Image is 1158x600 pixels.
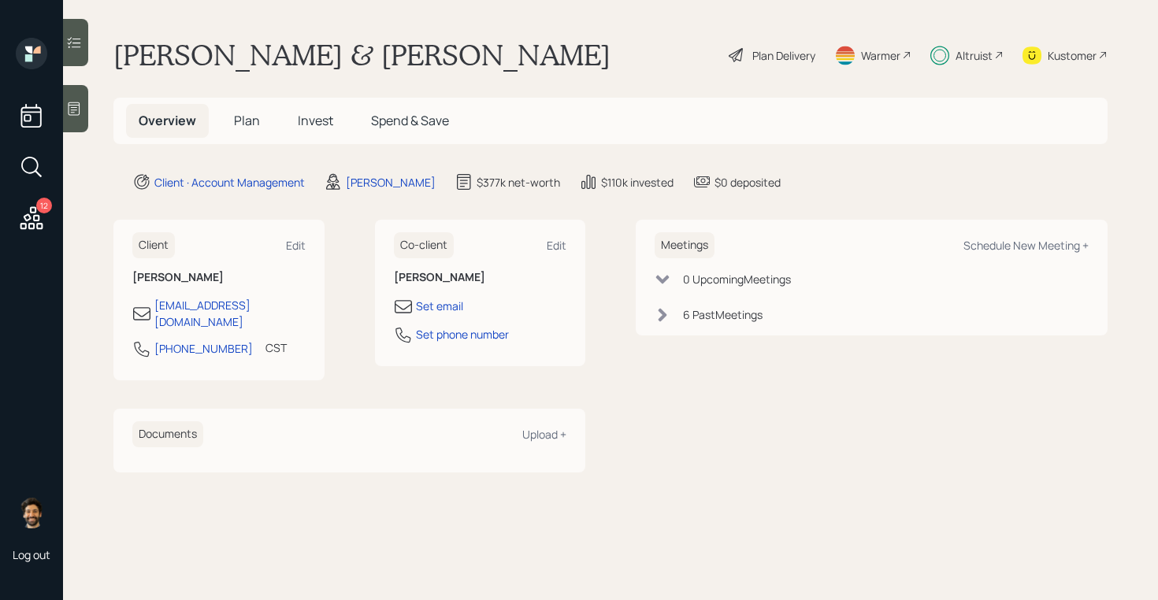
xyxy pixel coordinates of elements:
div: CST [265,339,287,356]
h6: Meetings [655,232,714,258]
div: Set phone number [416,326,509,343]
span: Invest [298,112,333,129]
div: $110k invested [601,174,674,191]
span: Overview [139,112,196,129]
div: Kustomer [1048,47,1097,64]
h6: Client [132,232,175,258]
h6: [PERSON_NAME] [394,271,567,284]
h6: [PERSON_NAME] [132,271,306,284]
div: [EMAIL_ADDRESS][DOMAIN_NAME] [154,297,306,330]
div: Edit [286,238,306,253]
div: Edit [547,238,566,253]
div: [PHONE_NUMBER] [154,340,253,357]
div: $377k net-worth [477,174,560,191]
img: eric-schwartz-headshot.png [16,497,47,528]
span: Spend & Save [371,112,449,129]
h6: Documents [132,421,203,447]
div: 6 Past Meeting s [683,306,763,323]
div: 12 [36,198,52,213]
div: Client · Account Management [154,174,305,191]
h6: Co-client [394,232,454,258]
div: 0 Upcoming Meeting s [683,271,791,287]
div: Set email [416,298,463,314]
div: Warmer [861,47,900,64]
div: [PERSON_NAME] [346,174,436,191]
div: Altruist [956,47,993,64]
div: Schedule New Meeting + [963,238,1089,253]
div: Log out [13,547,50,562]
span: Plan [234,112,260,129]
h1: [PERSON_NAME] & [PERSON_NAME] [113,38,611,72]
div: Upload + [522,427,566,442]
div: $0 deposited [714,174,781,191]
div: Plan Delivery [752,47,815,64]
